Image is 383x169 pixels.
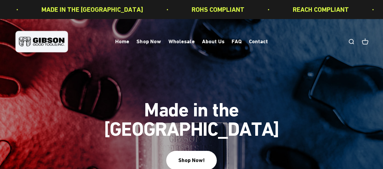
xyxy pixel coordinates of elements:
[232,38,242,45] a: FAQ
[74,118,310,140] split-lines: Made in the [GEOGRAPHIC_DATA]
[137,38,161,45] a: Shop Now
[115,38,129,45] a: Home
[249,38,268,45] a: Contact
[40,4,142,15] p: MADE IN THE [GEOGRAPHIC_DATA]
[202,38,224,45] a: About Us
[168,38,195,45] a: Wholesale
[190,4,243,15] p: ROHS COMPLIANT
[178,156,205,165] div: Shop Now!
[292,4,348,15] p: REACH COMPLIANT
